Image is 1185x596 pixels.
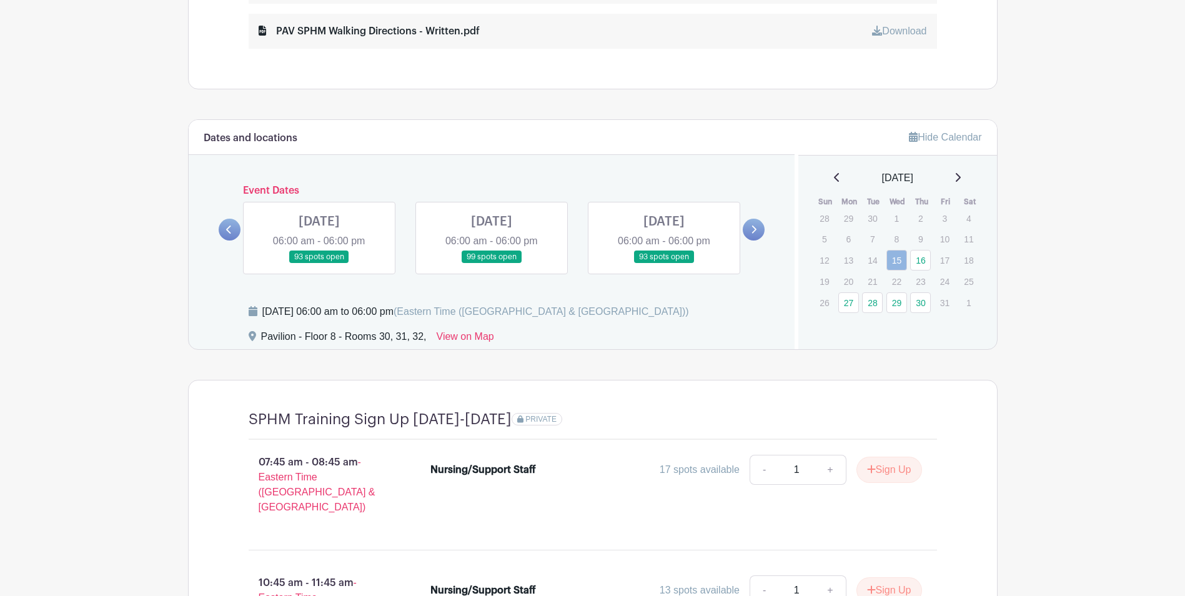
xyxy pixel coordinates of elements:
[910,229,931,249] p: 9
[838,251,859,270] p: 13
[229,450,411,520] p: 07:45 am - 08:45 am
[886,292,907,313] a: 29
[935,251,955,270] p: 17
[261,329,427,349] div: Pavilion - Floor 8 - Rooms 30, 31, 32,
[437,329,494,349] a: View on Map
[958,196,982,208] th: Sat
[910,292,931,313] a: 30
[862,229,883,249] p: 7
[862,272,883,291] p: 21
[862,209,883,228] p: 30
[935,229,955,249] p: 10
[886,250,907,271] a: 15
[935,209,955,228] p: 3
[814,251,835,270] p: 12
[862,292,883,313] a: 28
[862,251,883,270] p: 14
[958,293,979,312] p: 1
[813,196,838,208] th: Sun
[935,272,955,291] p: 24
[958,272,979,291] p: 25
[394,306,689,317] span: (Eastern Time ([GEOGRAPHIC_DATA] & [GEOGRAPHIC_DATA]))
[958,251,979,270] p: 18
[660,462,740,477] div: 17 spots available
[935,293,955,312] p: 31
[814,209,835,228] p: 28
[958,209,979,228] p: 4
[910,196,934,208] th: Thu
[886,196,910,208] th: Wed
[838,209,859,228] p: 29
[886,209,907,228] p: 1
[886,272,907,291] p: 22
[240,185,743,197] h6: Event Dates
[259,24,480,39] div: PAV SPHM Walking Directions - Written.pdf
[934,196,958,208] th: Fri
[838,196,862,208] th: Mon
[838,292,859,313] a: 27
[815,455,846,485] a: +
[882,171,913,186] span: [DATE]
[872,26,926,36] a: Download
[910,250,931,271] a: 16
[750,455,778,485] a: -
[814,272,835,291] p: 19
[958,229,979,249] p: 11
[909,132,981,142] a: Hide Calendar
[910,272,931,291] p: 23
[861,196,886,208] th: Tue
[814,229,835,249] p: 5
[249,410,512,429] h4: SPHM Training Sign Up [DATE]-[DATE]
[910,209,931,228] p: 2
[814,293,835,312] p: 26
[525,415,557,424] span: PRIVATE
[430,462,536,477] div: Nursing/Support Staff
[886,229,907,249] p: 8
[259,457,375,512] span: - Eastern Time ([GEOGRAPHIC_DATA] & [GEOGRAPHIC_DATA])
[838,272,859,291] p: 20
[262,304,689,319] div: [DATE] 06:00 am to 06:00 pm
[856,457,922,483] button: Sign Up
[838,229,859,249] p: 6
[204,132,297,144] h6: Dates and locations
